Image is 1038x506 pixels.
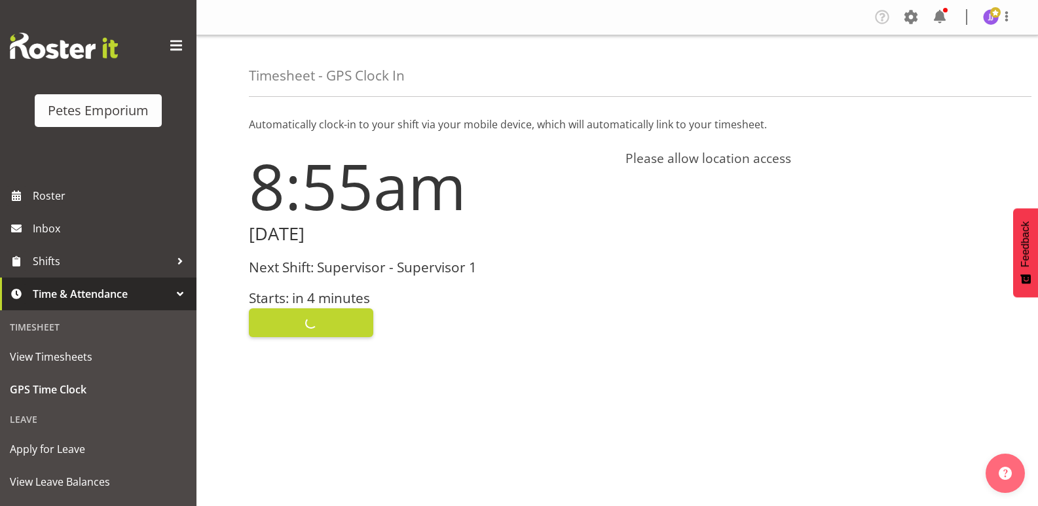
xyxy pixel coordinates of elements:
[249,68,405,83] h4: Timesheet - GPS Clock In
[3,406,193,433] div: Leave
[10,380,187,399] span: GPS Time Clock
[1020,221,1031,267] span: Feedback
[10,33,118,59] img: Rosterit website logo
[249,224,610,244] h2: [DATE]
[249,151,610,221] h1: 8:55am
[33,186,190,206] span: Roster
[983,9,999,25] img: janelle-jonkers702.jpg
[3,314,193,340] div: Timesheet
[1013,208,1038,297] button: Feedback - Show survey
[3,340,193,373] a: View Timesheets
[249,291,610,306] h3: Starts: in 4 minutes
[999,467,1012,480] img: help-xxl-2.png
[48,101,149,120] div: Petes Emporium
[10,347,187,367] span: View Timesheets
[10,472,187,492] span: View Leave Balances
[625,151,986,166] h4: Please allow location access
[33,251,170,271] span: Shifts
[3,373,193,406] a: GPS Time Clock
[249,117,986,132] p: Automatically clock-in to your shift via your mobile device, which will automatically link to you...
[33,219,190,238] span: Inbox
[3,433,193,465] a: Apply for Leave
[3,465,193,498] a: View Leave Balances
[33,284,170,304] span: Time & Attendance
[249,260,610,275] h3: Next Shift: Supervisor - Supervisor 1
[10,439,187,459] span: Apply for Leave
